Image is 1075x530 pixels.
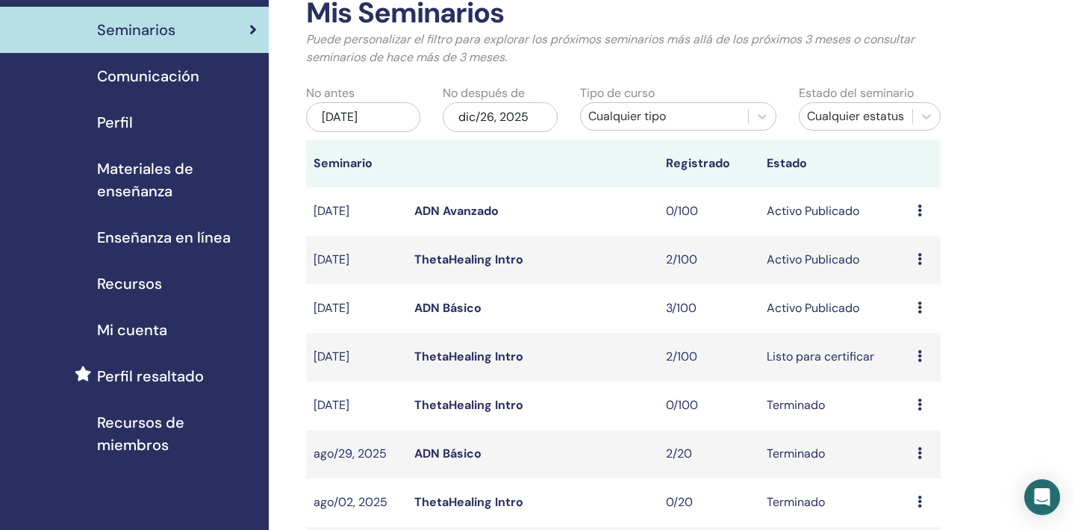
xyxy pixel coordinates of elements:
td: [DATE] [306,333,407,381]
td: ago/29, 2025 [306,430,407,478]
th: Seminario [306,140,407,187]
span: Materiales de enseñanza [97,158,257,202]
a: ADN Básico [414,300,482,316]
td: Activo Publicado [759,284,910,333]
span: Mi cuenta [97,319,167,341]
td: 0/20 [658,478,759,527]
span: Enseñanza en línea [97,226,231,249]
th: Registrado [658,140,759,187]
td: Terminado [759,430,910,478]
span: Recursos [97,272,162,295]
td: 2/20 [658,430,759,478]
div: Open Intercom Messenger [1024,479,1060,515]
div: Cualquier estatus [807,107,905,125]
label: No antes [306,84,355,102]
div: dic/26, 2025 [443,102,557,132]
td: Activo Publicado [759,236,910,284]
a: ADN Avanzado [414,203,499,219]
td: 0/100 [658,381,759,430]
label: No después de [443,84,525,102]
span: Perfil resaltado [97,365,204,387]
td: [DATE] [306,381,407,430]
a: ThetaHealing Intro [414,494,523,510]
span: Perfil [97,111,133,134]
a: ThetaHealing Intro [414,252,523,267]
td: [DATE] [306,284,407,333]
td: [DATE] [306,236,407,284]
a: ADN Básico [414,446,482,461]
td: Listo para certificar [759,333,910,381]
td: 0/100 [658,187,759,236]
td: 2/100 [658,333,759,381]
th: Estado [759,140,910,187]
td: Activo Publicado [759,187,910,236]
div: Cualquier tipo [588,107,741,125]
span: Seminarios [97,19,175,41]
td: ago/02, 2025 [306,478,407,527]
p: Puede personalizar el filtro para explorar los próximos seminarios más allá de los próximos 3 mes... [306,31,941,66]
td: 3/100 [658,284,759,333]
div: [DATE] [306,102,420,132]
label: Tipo de curso [580,84,655,102]
span: Recursos de miembros [97,411,257,456]
a: ThetaHealing Intro [414,349,523,364]
td: [DATE] [306,187,407,236]
a: ThetaHealing Intro [414,397,523,413]
td: Terminado [759,478,910,527]
span: Comunicación [97,65,199,87]
td: Terminado [759,381,910,430]
label: Estado del seminario [799,84,914,102]
td: 2/100 [658,236,759,284]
